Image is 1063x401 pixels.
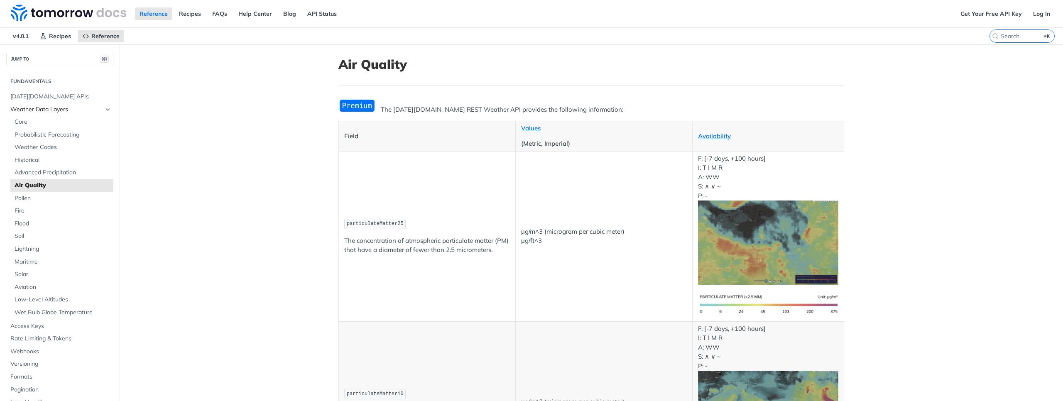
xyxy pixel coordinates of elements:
span: Air Quality [15,181,111,190]
a: Get Your Free API Key [956,7,1026,20]
span: [DATE][DOMAIN_NAME] APIs [10,93,111,101]
a: Webhooks [6,345,113,358]
span: Rate Limiting & Tokens [10,335,111,343]
span: Pagination [10,386,111,394]
a: Core [10,116,113,128]
span: Low-Level Altitudes [15,296,111,304]
a: Log In [1029,7,1055,20]
a: API Status [303,7,341,20]
h2: Fundamentals [6,78,113,85]
span: Expand image [698,300,838,308]
a: Historical [10,154,113,166]
a: FAQs [208,7,232,20]
p: Field [344,132,510,141]
a: Access Keys [6,320,113,333]
a: Formats [6,371,113,383]
span: Advanced Precipitation [15,169,111,177]
a: Weather Codes [10,141,113,154]
p: The concentration of atmospheric particulate matter (PM) that have a diameter of fewer than 2.5 m... [344,236,510,255]
span: Maritime [15,258,111,266]
span: Probabilistic Forecasting [15,131,111,139]
p: μg/m^3 (microgram per cubic meter) μg/ft^3 [521,227,687,246]
a: Fire [10,205,113,217]
span: Versioning [10,360,111,368]
span: Formats [10,373,111,381]
span: Soil [15,232,111,240]
a: Help Center [234,7,277,20]
a: Probabilistic Forecasting [10,129,113,141]
span: Weather Data Layers [10,105,103,114]
span: v4.0.1 [8,30,33,42]
span: Pollen [15,194,111,203]
button: Hide subpages for Weather Data Layers [105,106,111,113]
span: particulateMatter25 [347,221,404,227]
span: Lightning [15,245,111,253]
a: Low-Level Altitudes [10,293,113,306]
a: Aviation [10,281,113,293]
span: Aviation [15,283,111,291]
a: Solar [10,268,113,281]
a: Wet Bulb Globe Temperature [10,306,113,319]
a: Recipes [174,7,206,20]
p: F: [-7 days, +100 hours] I: T I M R A: WW S: ∧ ∨ ~ P: - [698,154,838,285]
a: Lightning [10,243,113,255]
a: Soil [10,230,113,242]
span: Historical [15,156,111,164]
span: Recipes [49,32,71,40]
a: Pagination [6,384,113,396]
a: Advanced Precipitation [10,166,113,179]
p: (Metric, Imperial) [521,139,687,149]
p: The [DATE][DOMAIN_NAME] REST Weather API provides the following information: [338,105,844,115]
a: Flood [10,218,113,230]
span: Access Keys [10,322,111,330]
a: Reference [78,30,124,42]
a: Air Quality [10,179,113,192]
a: Reference [135,7,172,20]
a: [DATE][DOMAIN_NAME] APIs [6,90,113,103]
img: Tomorrow.io Weather API Docs [11,5,126,21]
a: Maritime [10,256,113,268]
a: Availability [698,132,731,140]
span: Webhooks [10,347,111,356]
a: Versioning [6,358,113,370]
a: Recipes [35,30,76,42]
span: Core [15,118,111,126]
a: Weather Data LayersHide subpages for Weather Data Layers [6,103,113,116]
a: Pollen [10,192,113,205]
span: Weather Codes [15,143,111,152]
button: JUMP TO⌘/ [6,53,113,65]
a: Blog [279,7,301,20]
kbd: ⌘K [1042,32,1052,40]
span: Expand image [698,238,838,246]
span: Wet Bulb Globe Temperature [15,308,111,317]
span: Solar [15,270,111,279]
img: pm25 [698,200,838,285]
a: Values [521,124,541,132]
span: Flood [15,220,111,228]
span: Reference [91,32,120,40]
span: Fire [15,207,111,215]
h1: Air Quality [338,57,844,72]
svg: Search [992,33,999,39]
span: particulateMatter10 [347,391,404,397]
a: Rate Limiting & Tokens [6,333,113,345]
img: pm25 [698,291,838,319]
span: ⌘/ [100,56,109,63]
